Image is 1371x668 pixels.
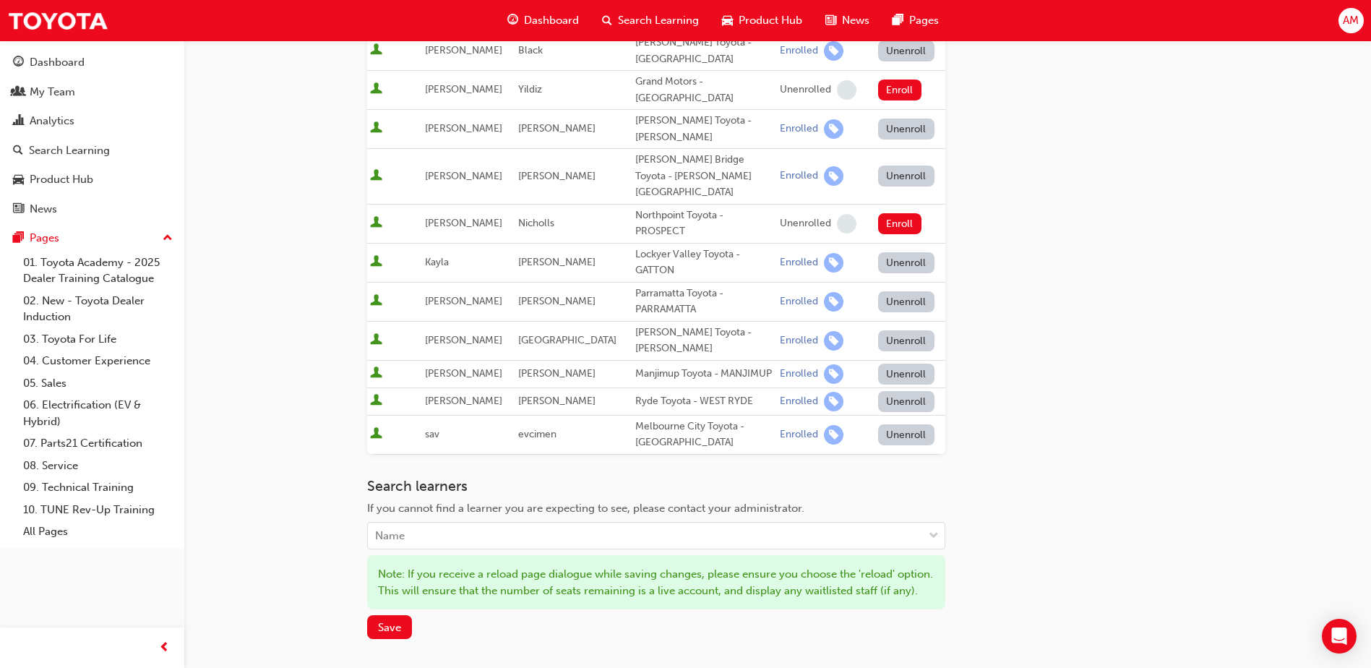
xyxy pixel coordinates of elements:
a: Product Hub [6,166,179,193]
span: User is active [370,294,382,309]
span: learningRecordVerb_ENROLL-icon [824,253,843,273]
span: learningRecordVerb_ENROLL-icon [824,119,843,139]
a: All Pages [17,521,179,543]
span: [PERSON_NAME] [425,367,502,380]
span: car-icon [13,174,24,187]
span: [PERSON_NAME] [518,170,596,182]
a: news-iconNews [814,6,881,35]
button: Unenroll [878,40,934,61]
span: learningRecordVerb_ENROLL-icon [824,331,843,351]
span: [PERSON_NAME] [425,170,502,182]
a: 02. New - Toyota Dealer Induction [17,290,179,328]
button: Unenroll [878,119,934,140]
span: [PERSON_NAME] [425,295,502,307]
div: Pages [30,230,59,247]
span: [GEOGRAPHIC_DATA] [518,334,616,346]
span: people-icon [13,86,24,99]
div: My Team [30,84,75,100]
span: guage-icon [507,12,518,30]
span: pages-icon [13,232,24,245]
span: Kayla [425,256,449,268]
span: User is active [370,427,382,442]
a: car-iconProduct Hub [710,6,814,35]
span: learningRecordVerb_ENROLL-icon [824,292,843,312]
span: [PERSON_NAME] [518,395,596,407]
span: User is active [370,82,382,97]
button: Unenroll [878,424,934,445]
span: User is active [370,43,382,58]
span: sav [425,428,439,440]
span: Yildiz [518,83,542,95]
span: learningRecordVerb_ENROLL-icon [824,364,843,384]
div: Product Hub [30,171,93,188]
span: guage-icon [13,56,24,69]
div: Analytics [30,113,74,129]
div: [PERSON_NAME] Toyota - [PERSON_NAME] [635,325,774,357]
span: AM [1343,12,1359,29]
span: [PERSON_NAME] [425,334,502,346]
a: My Team [6,79,179,106]
span: chart-icon [13,115,24,128]
span: [PERSON_NAME] [425,83,502,95]
div: Enrolled [780,395,818,408]
button: Unenroll [878,391,934,412]
div: Manjimup Toyota - MANJIMUP [635,366,774,382]
div: Ryde Toyota - WEST RYDE [635,393,774,410]
button: Pages [6,225,179,252]
div: Melbourne City Toyota - [GEOGRAPHIC_DATA] [635,419,774,451]
span: If you cannot find a learner you are expecting to see, please contact your administrator. [367,502,804,515]
span: learningRecordVerb_ENROLL-icon [824,425,843,445]
span: Product Hub [739,12,802,29]
button: Enroll [878,80,921,100]
div: [PERSON_NAME] Toyota - [GEOGRAPHIC_DATA] [635,35,774,67]
span: User is active [370,169,382,184]
a: 04. Customer Experience [17,350,179,372]
span: User is active [370,216,382,231]
a: 06. Electrification (EV & Hybrid) [17,394,179,432]
div: News [30,201,57,218]
div: Enrolled [780,256,818,270]
span: [PERSON_NAME] [425,217,502,229]
a: Dashboard [6,49,179,76]
a: 07. Parts21 Certification [17,432,179,455]
img: Trak [7,4,108,37]
span: Pages [909,12,939,29]
div: Enrolled [780,44,818,58]
span: [PERSON_NAME] [425,44,502,56]
span: learningRecordVerb_ENROLL-icon [824,392,843,411]
div: Northpoint Toyota - PROSPECT [635,207,774,240]
div: Grand Motors - [GEOGRAPHIC_DATA] [635,74,774,106]
div: Search Learning [29,142,110,159]
div: Enrolled [780,334,818,348]
span: [PERSON_NAME] [518,295,596,307]
div: [PERSON_NAME] Toyota - [PERSON_NAME] [635,113,774,145]
span: Nicholls [518,217,554,229]
span: User is active [370,367,382,381]
span: User is active [370,333,382,348]
div: Lockyer Valley Toyota - GATTON [635,247,774,279]
span: car-icon [722,12,733,30]
button: AM [1338,8,1364,33]
a: Search Learning [6,137,179,164]
a: 05. Sales [17,372,179,395]
a: pages-iconPages [881,6,950,35]
div: Unenrolled [780,217,831,231]
div: Name [375,528,405,544]
a: News [6,196,179,223]
span: evcimen [518,428,556,440]
div: [PERSON_NAME] Bridge Toyota - [PERSON_NAME][GEOGRAPHIC_DATA] [635,152,774,201]
span: learningRecordVerb_ENROLL-icon [824,166,843,186]
div: Enrolled [780,428,818,442]
a: 08. Service [17,455,179,477]
div: Enrolled [780,122,818,136]
a: 01. Toyota Academy - 2025 Dealer Training Catalogue [17,252,179,290]
span: learningRecordVerb_ENROLL-icon [824,41,843,61]
div: Enrolled [780,367,818,381]
span: learningRecordVerb_NONE-icon [837,214,856,234]
span: down-icon [929,527,939,546]
span: Search Learning [618,12,699,29]
span: [PERSON_NAME] [518,256,596,268]
span: [PERSON_NAME] [518,367,596,380]
span: search-icon [602,12,612,30]
span: pages-icon [893,12,903,30]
